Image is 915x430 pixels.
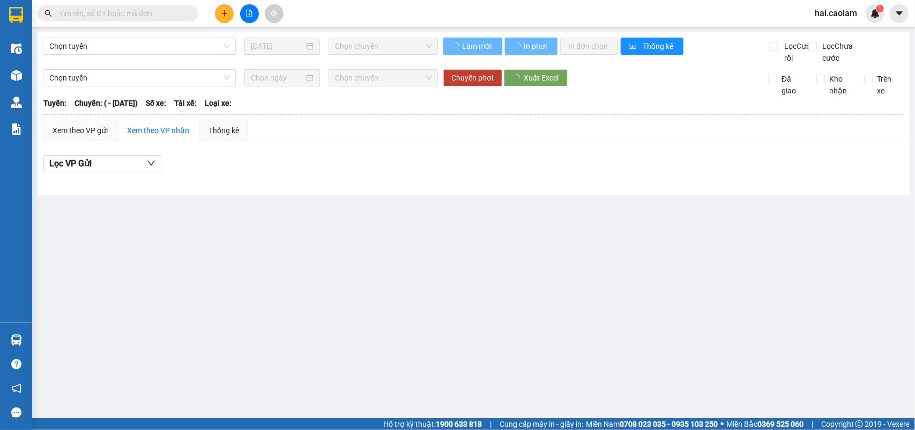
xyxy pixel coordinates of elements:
[174,97,197,109] span: Tài xế:
[270,10,278,17] span: aim
[53,125,108,136] div: Xem theo VP gửi
[757,420,804,428] strong: 0369 525 060
[251,72,304,84] input: Chọn ngày
[629,42,638,51] span: bar-chart
[11,334,22,346] img: warehouse-icon
[335,70,431,86] span: Chọn chuyến
[777,73,808,97] span: Đã giao
[11,383,21,393] span: notification
[871,9,880,18] img: icon-new-feature
[246,10,253,17] span: file-add
[895,9,904,18] span: caret-down
[127,125,189,136] div: Xem theo VP nhận
[720,422,724,426] span: ⚪️
[49,70,229,86] span: Chọn tuyến
[75,97,138,109] span: Chuyến: ( - [DATE])
[215,4,234,23] button: plus
[505,38,557,55] button: In phơi
[43,99,66,107] b: Tuyến:
[11,359,21,369] span: question-circle
[49,157,92,170] span: Lọc VP Gửi
[876,5,884,12] sup: 1
[524,40,549,52] span: In phơi
[335,38,431,54] span: Chọn chuyến
[11,43,22,54] img: warehouse-icon
[620,420,718,428] strong: 0708 023 035 - 0935 103 250
[43,155,161,172] button: Lọc VP Gửi
[44,10,52,17] span: search
[452,42,461,50] span: loading
[11,70,22,81] img: warehouse-icon
[504,69,568,86] button: Xuất Excel
[560,38,619,55] button: In đơn chọn
[856,420,863,428] span: copyright
[726,418,804,430] span: Miền Bắc
[890,4,909,23] button: caret-down
[780,40,816,64] span: Lọc Cước rồi
[500,418,583,430] span: Cung cấp máy in - giấy in:
[59,8,185,19] input: Tìm tên, số ĐT hoặc mã đơn
[443,38,502,55] button: Làm mới
[825,73,856,97] span: Kho nhận
[873,73,904,97] span: Trên xe
[586,418,718,430] span: Miền Nam
[209,125,239,136] div: Thống kê
[251,40,304,52] input: 11/08/2025
[514,42,523,50] span: loading
[146,97,166,109] span: Số xe:
[11,123,22,135] img: solution-icon
[490,418,492,430] span: |
[383,418,482,430] span: Hỗ trợ kỹ thuật:
[11,97,22,108] img: warehouse-icon
[878,5,882,12] span: 1
[819,40,866,64] span: Lọc Chưa cước
[812,418,813,430] span: |
[205,97,232,109] span: Loại xe:
[436,420,482,428] strong: 1900 633 818
[221,10,228,17] span: plus
[11,407,21,418] span: message
[9,7,23,23] img: logo-vxr
[49,38,229,54] span: Chọn tuyến
[621,38,683,55] button: bar-chartThống kê
[265,4,284,23] button: aim
[643,40,675,52] span: Thống kê
[806,6,866,20] span: hai.caolam
[147,159,155,167] span: down
[463,40,494,52] span: Làm mới
[443,69,502,86] button: Chuyển phơi
[240,4,259,23] button: file-add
